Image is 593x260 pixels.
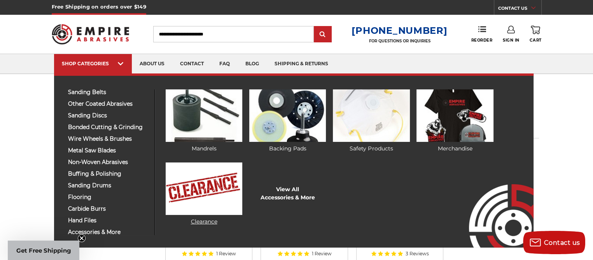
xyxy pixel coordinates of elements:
a: Clearance [166,162,242,226]
a: Safety Products [333,89,409,153]
span: hand files [68,218,149,223]
span: metal saw blades [68,148,149,154]
span: Cart [530,38,541,43]
a: blog [238,54,267,74]
img: Mandrels [166,89,242,142]
span: flooring [68,194,149,200]
div: Get Free ShippingClose teaser [8,241,79,260]
span: bonded cutting & grinding [68,124,149,130]
span: accessories & more [68,229,149,235]
a: Mandrels [166,89,242,153]
span: 1 Review [216,251,236,256]
span: non-woven abrasives [68,159,149,165]
img: Empire Abrasives [52,19,129,49]
button: Contact us [523,231,585,254]
a: View AllAccessories & More [261,185,315,202]
div: SHOP CATEGORIES [62,61,124,66]
span: Sign In [503,38,520,43]
span: Get Free Shipping [16,247,71,254]
a: contact [172,54,212,74]
a: Merchandise [416,89,493,153]
span: Contact us [544,239,580,246]
img: Safety Products [333,89,409,142]
img: Backing Pads [249,89,326,142]
span: 1 Review [312,251,332,256]
span: sanding discs [68,113,149,119]
img: Empire Abrasives Logo Image [455,161,534,248]
button: Close teaser [78,234,86,242]
a: Cart [530,26,541,43]
span: wire wheels & brushes [68,136,149,142]
span: carbide burrs [68,206,149,212]
a: Backing Pads [249,89,326,153]
a: shipping & returns [267,54,336,74]
a: CONTACT US [498,4,541,15]
span: other coated abrasives [68,101,149,107]
a: faq [212,54,238,74]
span: 3 Reviews [406,251,429,256]
span: sanding belts [68,89,149,95]
input: Submit [315,27,331,42]
a: about us [132,54,172,74]
a: Reorder [471,26,492,42]
img: Merchandise [416,89,493,142]
span: sanding drums [68,183,149,188]
img: Clearance [166,162,242,215]
span: buffing & polishing [68,171,149,177]
p: FOR QUESTIONS OR INQUIRIES [352,38,447,44]
span: Reorder [471,38,492,43]
a: [PHONE_NUMBER] [352,25,447,36]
